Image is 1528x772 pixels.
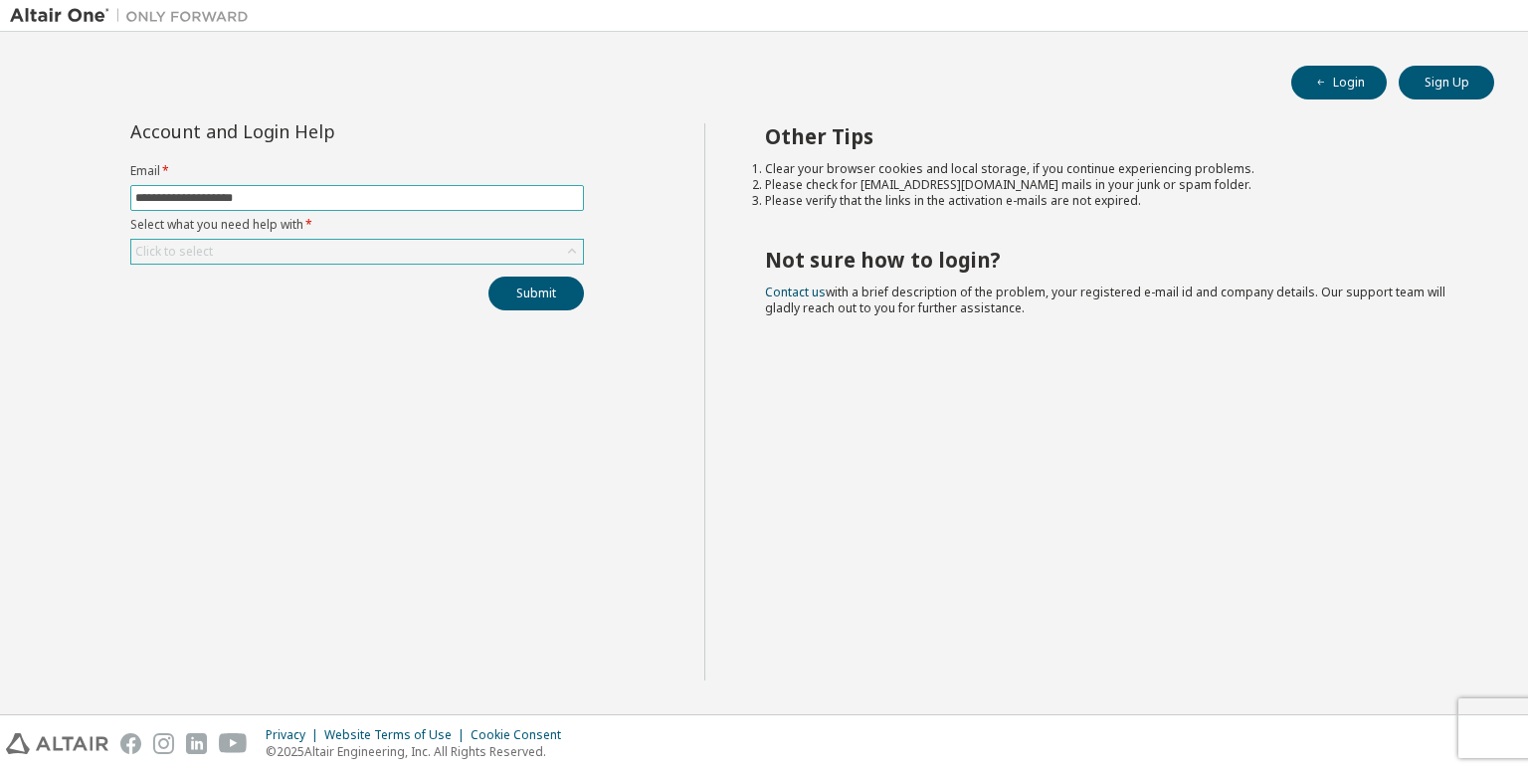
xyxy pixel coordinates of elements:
button: Sign Up [1399,66,1494,99]
div: Click to select [131,240,583,264]
img: Altair One [10,6,259,26]
button: Login [1291,66,1387,99]
div: Privacy [266,727,324,743]
button: Submit [488,277,584,310]
label: Email [130,163,584,179]
a: Contact us [765,284,826,300]
img: youtube.svg [219,733,248,754]
div: Website Terms of Use [324,727,471,743]
h2: Not sure how to login? [765,247,1459,273]
li: Clear your browser cookies and local storage, if you continue experiencing problems. [765,161,1459,177]
span: with a brief description of the problem, your registered e-mail id and company details. Our suppo... [765,284,1445,316]
li: Please check for [EMAIL_ADDRESS][DOMAIN_NAME] mails in your junk or spam folder. [765,177,1459,193]
label: Select what you need help with [130,217,584,233]
img: linkedin.svg [186,733,207,754]
h2: Other Tips [765,123,1459,149]
li: Please verify that the links in the activation e-mails are not expired. [765,193,1459,209]
div: Click to select [135,244,213,260]
p: © 2025 Altair Engineering, Inc. All Rights Reserved. [266,743,573,760]
div: Cookie Consent [471,727,573,743]
img: altair_logo.svg [6,733,108,754]
div: Account and Login Help [130,123,493,139]
img: instagram.svg [153,733,174,754]
img: facebook.svg [120,733,141,754]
